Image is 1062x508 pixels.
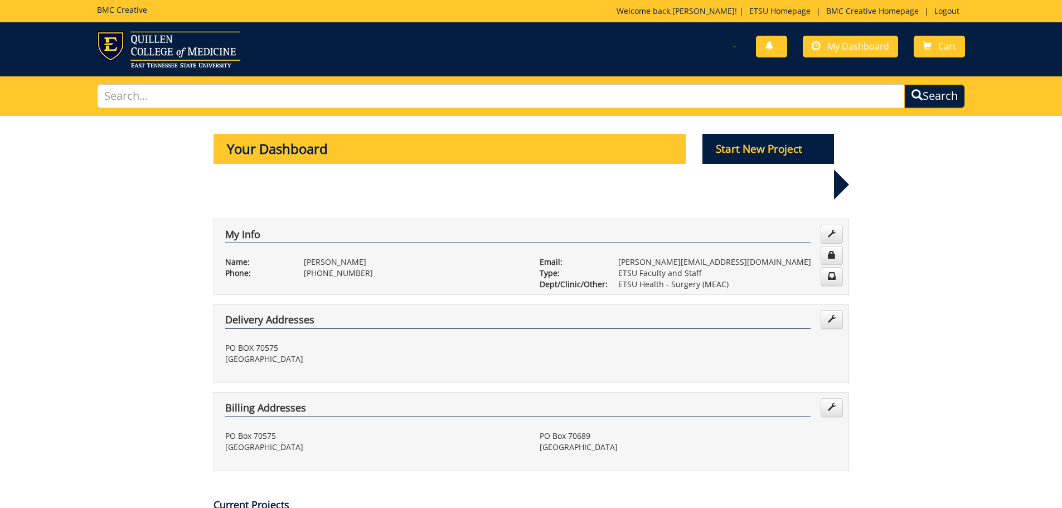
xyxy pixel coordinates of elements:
[225,229,811,244] h4: My Info
[225,315,811,329] h4: Delivery Addresses
[214,134,686,164] p: Your Dashboard
[304,268,523,279] p: [PHONE_NUMBER]
[702,134,834,164] p: Start New Project
[225,268,287,279] p: Phone:
[672,6,735,16] a: [PERSON_NAME]
[304,257,523,268] p: [PERSON_NAME]
[821,310,843,329] a: Edit Addresses
[225,354,523,365] p: [GEOGRAPHIC_DATA]
[803,36,898,57] a: My Dashboard
[540,442,837,453] p: [GEOGRAPHIC_DATA]
[618,268,837,279] p: ETSU Faculty and Staff
[617,6,965,17] p: Welcome back, ! | | |
[914,36,965,57] a: Cart
[821,246,843,265] a: Change Password
[702,144,834,155] a: Start New Project
[97,84,905,108] input: Search...
[540,430,837,442] p: PO Box 70689
[929,6,965,16] a: Logout
[97,6,147,14] h5: BMC Creative
[618,257,837,268] p: [PERSON_NAME][EMAIL_ADDRESS][DOMAIN_NAME]
[225,442,523,453] p: [GEOGRAPHIC_DATA]
[938,40,956,52] span: Cart
[827,40,889,52] span: My Dashboard
[821,225,843,244] a: Edit Info
[821,398,843,417] a: Edit Addresses
[97,31,240,67] img: ETSU logo
[904,84,965,108] button: Search
[225,430,523,442] p: PO Box 70575
[821,267,843,286] a: Change Communication Preferences
[744,6,816,16] a: ETSU Homepage
[225,342,523,354] p: PO BOX 70575
[540,279,602,290] p: Dept/Clinic/Other:
[225,403,811,417] h4: Billing Addresses
[821,6,924,16] a: BMC Creative Homepage
[540,257,602,268] p: Email:
[225,257,287,268] p: Name:
[540,268,602,279] p: Type:
[618,279,837,290] p: ETSU Health - Surgery (MEAC)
